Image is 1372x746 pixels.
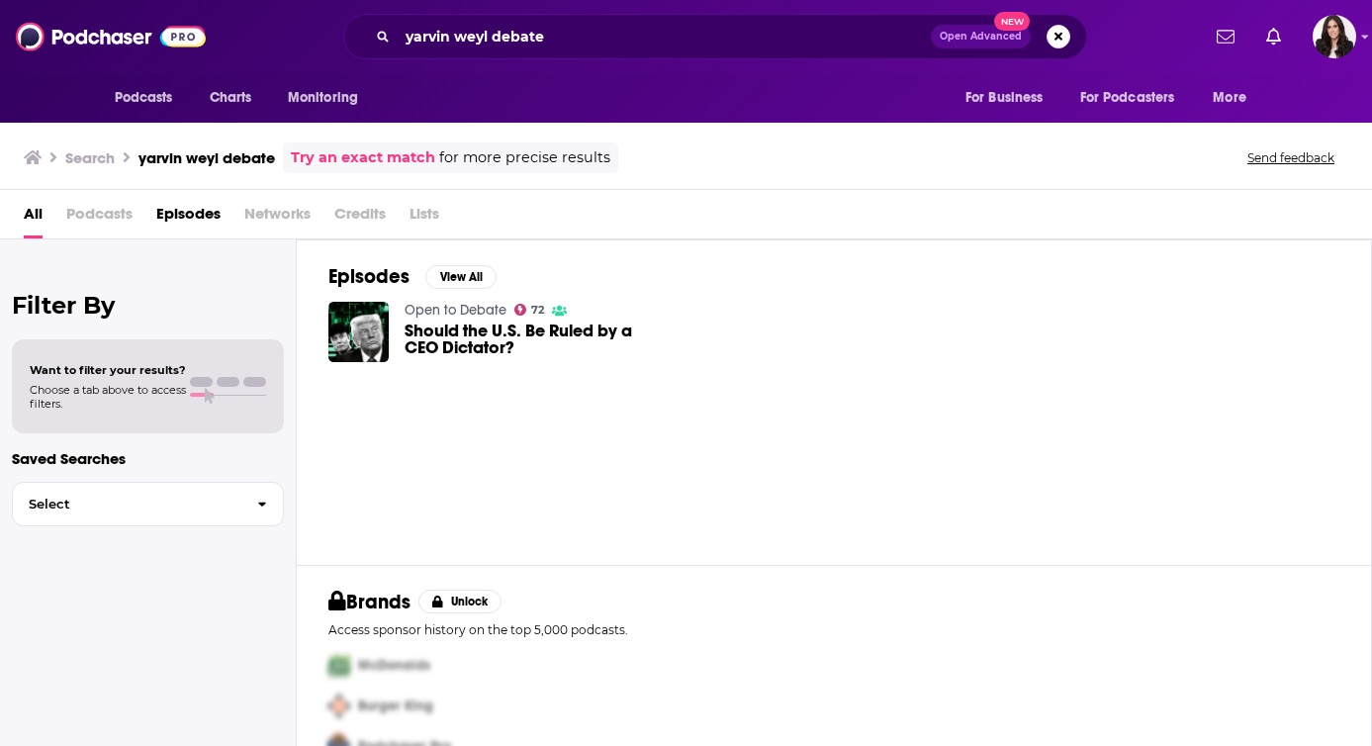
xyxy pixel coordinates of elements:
[320,645,358,686] img: First Pro Logo
[1258,20,1289,53] a: Show notifications dropdown
[405,302,506,319] a: Open to Debate
[994,12,1030,31] span: New
[16,18,206,55] img: Podchaser - Follow, Share and Rate Podcasts
[12,291,284,320] h2: Filter By
[398,21,931,52] input: Search podcasts, credits, & more...
[1209,20,1242,53] a: Show notifications dropdown
[115,84,173,112] span: Podcasts
[197,79,264,117] a: Charts
[328,622,1339,637] p: Access sponsor history on the top 5,000 podcasts.
[1213,84,1246,112] span: More
[1241,149,1340,166] button: Send feedback
[328,302,389,362] img: Should the U.S. Be Ruled by a CEO Dictator?
[514,304,545,316] a: 72
[65,148,115,167] h3: Search
[405,323,650,356] a: Should the U.S. Be Ruled by a CEO Dictator?
[328,264,497,289] a: EpisodesView All
[101,79,199,117] button: open menu
[1080,84,1175,112] span: For Podcasters
[940,32,1022,42] span: Open Advanced
[439,146,610,169] span: for more precise results
[334,198,386,238] span: Credits
[138,148,275,167] h3: yarvin weyl debate
[965,84,1044,112] span: For Business
[30,383,186,411] span: Choose a tab above to access filters.
[320,686,358,726] img: Second Pro Logo
[1199,79,1271,117] button: open menu
[244,198,311,238] span: Networks
[291,146,435,169] a: Try an exact match
[274,79,384,117] button: open menu
[1067,79,1204,117] button: open menu
[931,25,1031,48] button: Open AdvancedNew
[328,590,411,614] h2: Brands
[30,363,186,377] span: Want to filter your results?
[418,590,503,613] button: Unlock
[358,698,433,714] span: Burger King
[425,265,497,289] button: View All
[13,498,241,511] span: Select
[156,198,221,238] a: Episodes
[66,198,133,238] span: Podcasts
[343,14,1087,59] div: Search podcasts, credits, & more...
[1313,15,1356,58] img: User Profile
[410,198,439,238] span: Lists
[288,84,358,112] span: Monitoring
[1313,15,1356,58] span: Logged in as RebeccaShapiro
[328,264,410,289] h2: Episodes
[1313,15,1356,58] button: Show profile menu
[358,657,430,674] span: McDonalds
[24,198,43,238] a: All
[12,449,284,468] p: Saved Searches
[210,84,252,112] span: Charts
[531,306,544,315] span: 72
[952,79,1068,117] button: open menu
[12,482,284,526] button: Select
